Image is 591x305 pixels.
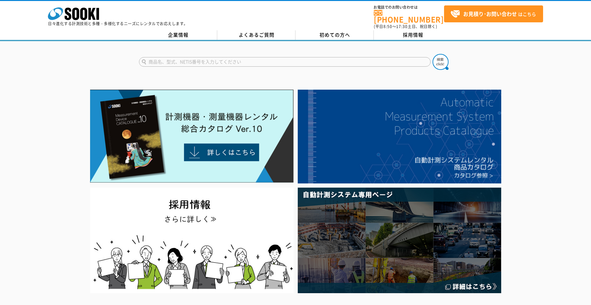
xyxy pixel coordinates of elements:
img: 自動計測システム専用ページ [298,188,501,293]
span: 初めての方へ [319,31,350,38]
input: 商品名、型式、NETIS番号を入力してください [139,57,431,67]
img: btn_search.png [433,54,449,70]
span: 17:30 [396,24,408,29]
a: お見積り･お問い合わせはこちら [444,5,543,22]
img: 自動計測システムカタログ [298,90,501,183]
a: 初めての方へ [295,30,374,40]
span: (平日 ～ 土日、祝日除く) [374,24,437,29]
a: 採用情報 [374,30,452,40]
span: お電話でのお問い合わせは [374,5,444,9]
a: よくあるご質問 [217,30,295,40]
img: SOOKI recruit [90,188,294,293]
span: はこちら [450,9,536,19]
span: 8:50 [383,24,392,29]
a: 企業情報 [139,30,217,40]
a: [PHONE_NUMBER] [374,10,444,23]
strong: お見積り･お問い合わせ [463,10,517,18]
img: Catalog Ver10 [90,90,294,183]
p: 日々進化する計測技術と多種・多様化するニーズにレンタルでお応えします。 [48,22,188,26]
